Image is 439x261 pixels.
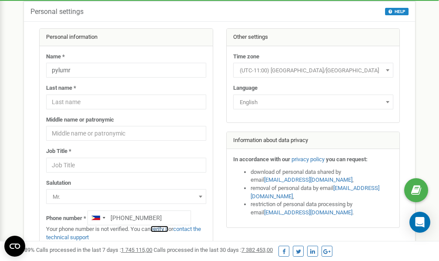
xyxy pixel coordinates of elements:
[233,156,290,163] strong: In accordance with our
[236,96,390,108] span: English
[46,95,206,109] input: Last name
[233,53,259,61] label: Time zone
[326,156,368,163] strong: you can request:
[46,53,65,61] label: Name *
[251,185,379,200] a: [EMAIL_ADDRESS][DOMAIN_NAME]
[233,95,393,109] span: English
[409,212,430,233] div: Open Intercom Messenger
[46,84,76,92] label: Last name *
[46,225,206,241] p: Your phone number is not verified. You can or
[292,156,325,163] a: privacy policy
[154,247,273,253] span: Calls processed in the last 30 days :
[46,116,114,124] label: Middle name or patronymic
[49,191,203,203] span: Mr.
[151,226,168,232] a: verify it
[264,209,352,216] a: [EMAIL_ADDRESS][DOMAIN_NAME]
[87,210,191,225] input: +1-800-555-55-55
[385,8,409,15] button: HELP
[4,236,25,257] button: Open CMP widget
[46,226,201,241] a: contact the technical support
[46,63,206,78] input: Name
[46,189,206,204] span: Mr.
[227,132,400,149] div: Information about data privacy
[233,84,258,92] label: Language
[233,63,393,78] span: (UTC-11:00) Pacific/Midway
[46,179,71,187] label: Salutation
[30,8,84,16] h5: Personal settings
[236,64,390,77] span: (UTC-11:00) Pacific/Midway
[46,214,86,223] label: Phone number *
[241,247,273,253] u: 7 382 453,00
[88,211,108,225] div: Telephone country code
[251,168,393,184] li: download of personal data shared by email ,
[121,247,152,253] u: 1 745 115,00
[251,200,393,217] li: restriction of personal data processing by email .
[40,29,213,46] div: Personal information
[46,126,206,141] input: Middle name or patronymic
[264,176,352,183] a: [EMAIL_ADDRESS][DOMAIN_NAME]
[227,29,400,46] div: Other settings
[36,247,152,253] span: Calls processed in the last 7 days :
[251,184,393,200] li: removal of personal data by email ,
[46,158,206,173] input: Job Title
[46,147,71,156] label: Job Title *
